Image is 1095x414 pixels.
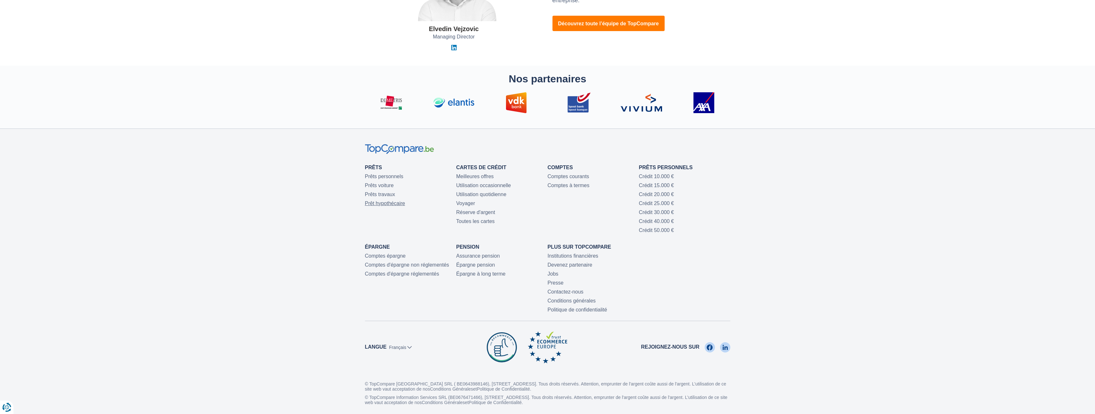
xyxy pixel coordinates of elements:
[477,386,530,392] a: Politique de Confidentialité
[365,174,403,179] a: Prêts personnels
[548,253,598,259] a: Institutions financières
[456,271,506,277] a: Épargne à long terme
[456,253,500,259] a: Assurance pension
[707,342,713,352] img: Facebook TopCompare
[639,174,674,179] a: Crédit 10.000 €
[548,165,573,170] a: Comptes
[548,271,559,277] a: Jobs
[456,219,495,224] a: Toutes les cartes
[365,201,405,206] a: Prêt hypothécaire
[456,174,494,179] a: Meilleures offres
[365,344,387,351] label: Langue
[485,331,518,363] img: Be commerce TopCompare
[469,400,522,405] a: Politique de Confidentialité
[365,395,730,405] p: © TopCompare Information Services SRL (BE0676471466), [STREET_ADDRESS]. Tous droits réservés. Att...
[456,210,495,215] a: Réserve d'argent
[456,183,511,188] a: Utilisation occasionnelle
[456,165,506,170] a: Cartes de Crédit
[433,92,475,113] img: Elantis
[639,201,674,206] a: Crédit 25.000 €
[723,342,728,352] img: LinkedIn TopCompare
[639,210,674,215] a: Crédit 30.000 €
[456,192,507,197] a: Utilisation quotidienne
[639,183,674,188] a: Crédit 15.000 €
[639,165,693,170] a: Prêts personnels
[430,386,473,392] a: Conditions Générales
[365,165,382,170] a: Prêts
[548,174,589,179] a: Comptes courants
[548,298,596,303] a: Conditions générales
[641,344,699,351] span: Rejoignez-nous sur
[365,144,434,154] img: TopCompare
[548,244,611,250] a: Plus sur TopCompare
[639,192,674,197] a: Crédit 20.000 €
[451,45,457,50] img: Linkedin Elvedin Vejzovic
[528,331,567,363] img: Ecommerce Europe TopCompare
[548,289,584,294] a: Contactez-nous
[365,244,390,250] a: Épargne
[429,24,479,34] div: Elvedin Vejzovic
[370,92,412,113] img: Demetris
[365,271,439,277] a: Comptes d'épargne réglementés
[558,92,600,113] img: bpost banque - bpost bank
[548,183,590,188] a: Comptes à termes
[365,183,394,188] a: Prêts voiture
[620,92,662,113] img: Vivium
[365,253,406,259] a: Comptes épargne
[456,244,479,250] a: Pension
[552,16,665,31] a: Découvrez toute l’équipe de TopCompare
[456,262,495,268] a: Épargne pension
[548,307,607,312] a: Politique de confidentialité
[433,33,475,41] span: Managing Director
[422,400,465,405] a: Conditions Générales
[639,228,674,233] a: Crédit 50.000 €
[365,73,730,85] h2: Nos partenaires
[365,262,449,268] a: Comptes d'épargne non réglementés
[456,201,475,206] a: Voyager
[548,280,564,286] a: Presse
[365,376,730,392] p: © TopCompare [GEOGRAPHIC_DATA] SRL ( BE0643988146), [STREET_ADDRESS]. Tous droits réservés. Atten...
[639,219,674,224] a: Crédit 40.000 €
[365,192,395,197] a: Prêts travaux
[548,262,593,268] a: Devenez partenaire
[693,92,714,113] img: Axa
[506,92,527,113] img: VDK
